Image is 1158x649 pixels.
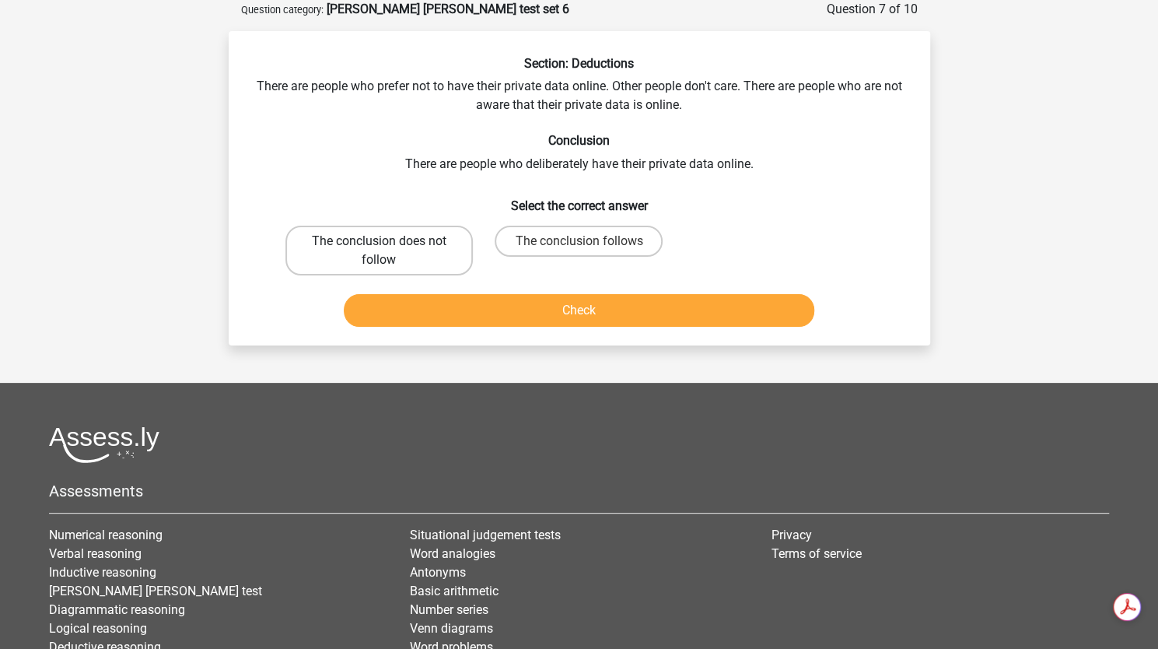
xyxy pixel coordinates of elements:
small: Question category: [241,4,324,16]
a: [PERSON_NAME] [PERSON_NAME] test [49,584,262,598]
a: Number series [410,602,488,617]
a: Situational judgement tests [410,528,561,542]
a: Terms of service [771,546,862,561]
a: Venn diagrams [410,621,493,636]
a: Word analogies [410,546,495,561]
a: Diagrammatic reasoning [49,602,185,617]
a: Verbal reasoning [49,546,142,561]
h6: Select the correct answer [254,186,905,213]
label: The conclusion follows [495,226,663,257]
strong: [PERSON_NAME] [PERSON_NAME] test set 6 [327,2,569,16]
a: Antonyms [410,565,466,580]
a: Logical reasoning [49,621,147,636]
h6: Conclusion [254,133,905,148]
h6: Section: Deductions [254,56,905,71]
a: Privacy [771,528,812,542]
button: Check [344,294,814,327]
img: Assessly logo [49,426,159,463]
label: The conclusion does not follow [285,226,473,275]
a: Basic arithmetic [410,584,499,598]
h5: Assessments [49,482,1109,500]
a: Inductive reasoning [49,565,156,580]
div: There are people who prefer not to have their private data online. Other people don't care. There... [235,56,924,333]
a: Numerical reasoning [49,528,163,542]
